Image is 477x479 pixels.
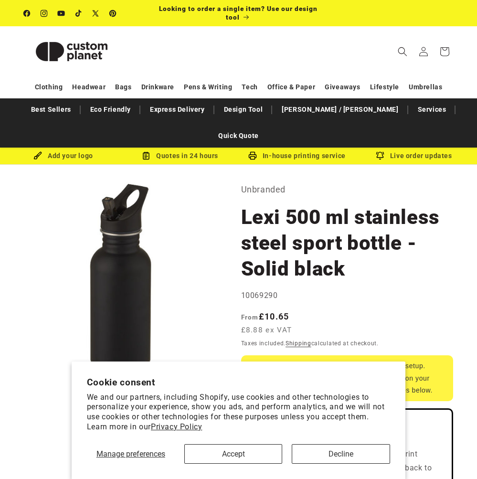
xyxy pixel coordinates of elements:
a: Headwear [72,79,106,96]
div: Add your logo [5,150,122,162]
a: Drinkware [141,79,174,96]
img: Custom Planet [24,30,119,73]
h1: Lexi 500 ml stainless steel sport bottle - Solid black [241,204,453,282]
a: Clothing [35,79,63,96]
div: Price excludes your logo and setup. Submit your artwork for a tailored quote based on your prefer... [241,355,453,401]
a: Giveaways [325,79,360,96]
div: Quotes in 24 hours [122,150,239,162]
div: Live order updates [355,150,472,162]
span: £8.88 ex VAT [241,325,292,336]
a: Best Sellers [26,101,76,118]
a: Eco Friendly [85,101,136,118]
a: Umbrellas [409,79,442,96]
img: Order Updates Icon [142,151,150,160]
h2: Cookie consent [87,377,390,388]
a: Pens & Writing [184,79,232,96]
div: In-house printing service [239,150,356,162]
a: Office & Paper [267,79,315,96]
a: Shipping [286,340,311,347]
button: Accept [184,444,283,464]
img: In-house printing [248,151,257,160]
p: Unbranded [241,182,453,197]
a: Express Delivery [145,101,210,118]
a: Bags [115,79,131,96]
button: Manage preferences [87,444,175,464]
img: Order updates [376,151,384,160]
a: [PERSON_NAME] / [PERSON_NAME] [277,101,403,118]
a: Quick Quote [213,128,264,144]
a: Design Tool [219,101,268,118]
img: Brush Icon [33,151,42,160]
p: We and our partners, including Shopify, use cookies and other technologies to personalize your ex... [87,393,390,432]
strong: £10.65 [241,311,289,321]
media-gallery: Gallery Viewer [24,182,217,375]
span: From [241,313,259,321]
span: Manage preferences [96,449,165,458]
a: Custom Planet [21,26,123,76]
a: Privacy Policy [151,422,202,431]
button: Decline [292,444,390,464]
a: Tech [242,79,257,96]
a: Services [413,101,451,118]
a: Lifestyle [370,79,399,96]
span: Looking to order a single item? Use our design tool [159,5,318,21]
span: 10069290 [241,291,278,300]
div: Taxes included. calculated at checkout. [241,339,453,348]
summary: Search [392,41,413,62]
